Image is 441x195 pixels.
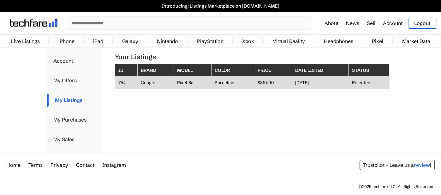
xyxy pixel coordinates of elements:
[47,133,102,146] a: My Sales
[408,18,436,29] a: Logout
[28,162,43,168] a: Terms
[194,35,226,47] a: PlayStation
[47,54,102,68] a: Account
[6,162,21,168] a: Home
[102,162,126,168] a: Instagram
[8,35,43,47] a: Live Listings
[349,64,389,77] th: Status
[115,77,138,89] td: 754
[325,20,338,26] a: About
[359,184,435,189] div: ©2025 techfare LLC. All Rights Reserved.
[138,64,174,77] th: Brand
[3,3,438,9] a: Introducing: Listings Marketplace on [DOMAIN_NAME]
[211,64,254,77] th: Color
[174,64,211,77] th: Model
[383,20,402,26] a: Account
[47,74,102,87] a: My Offers
[349,77,389,89] td: Rejected
[414,162,430,168] span: review
[239,35,257,47] a: Xbox
[346,20,359,26] a: News
[321,35,356,47] a: Headphones
[363,162,431,168] a: Trustpilot - Leave us areview!
[47,113,102,127] a: My Purchases
[115,53,390,61] h2: Your Listings
[55,35,78,47] a: iPhone
[90,35,106,47] a: iPad
[254,77,292,89] td: $310.00
[367,20,375,26] a: Sell
[369,35,386,47] a: Pixel
[211,77,254,89] td: Porcelain
[138,77,174,89] td: Google
[174,77,211,89] td: Pixel 8a
[154,35,181,47] a: Nintendo
[119,35,141,47] a: Galaxy
[292,64,349,77] th: Date Listed
[10,19,57,27] img: techfare logo
[292,77,349,89] td: [DATE]
[270,35,308,47] a: Virtual Reality
[399,35,433,47] a: Market Data
[51,162,68,168] a: Privacy
[76,162,94,168] a: Contact
[115,64,138,77] th: ID
[254,64,292,77] th: Price
[47,94,102,107] a: My Listings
